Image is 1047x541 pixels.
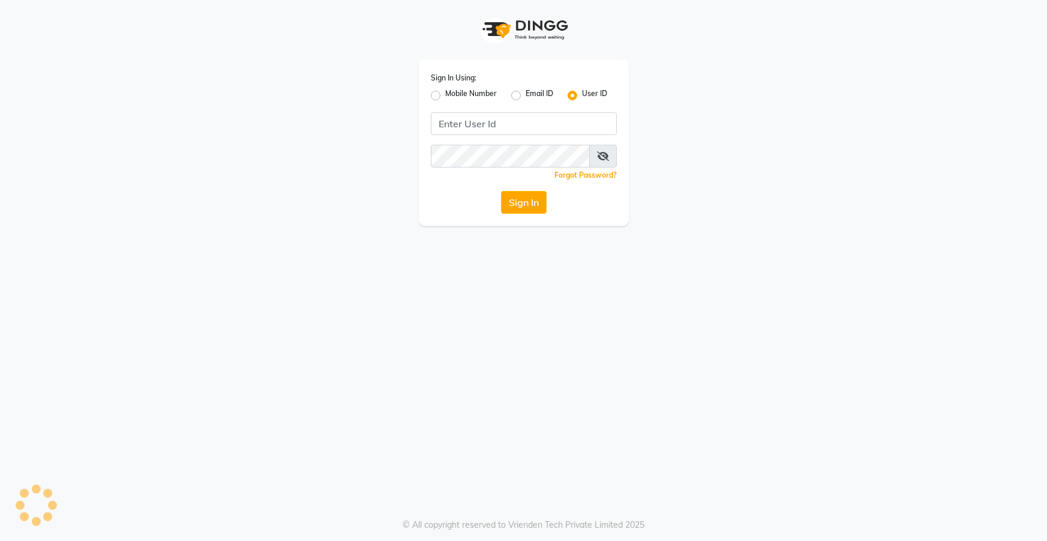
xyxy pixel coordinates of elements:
label: Email ID [526,88,553,103]
label: Mobile Number [445,88,497,103]
img: logo1.svg [476,12,572,47]
input: Username [431,145,590,168]
input: Username [431,112,617,135]
label: User ID [582,88,607,103]
a: Forgot Password? [554,171,617,180]
button: Sign In [501,191,547,214]
label: Sign In Using: [431,73,476,83]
